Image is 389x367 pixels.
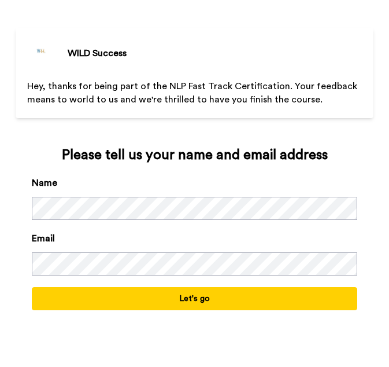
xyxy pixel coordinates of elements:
label: Name [32,176,57,190]
div: Please tell us your name and email address [32,146,357,164]
span: Hey, thanks for being part of the NLP Fast Track Certification. Your feedback means to world to u... [27,82,360,104]
label: Email [32,232,55,245]
div: WILD Success [68,46,127,60]
button: Let's go [32,287,357,310]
